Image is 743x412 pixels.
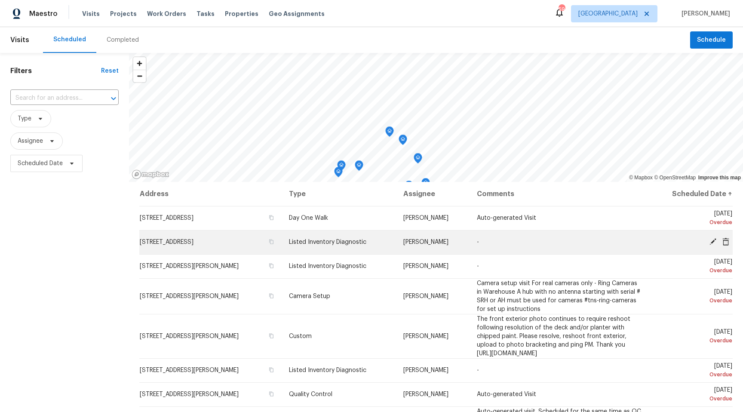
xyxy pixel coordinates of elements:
a: Improve this map [698,175,741,181]
button: Copy Address [267,214,275,221]
span: Visits [10,31,29,49]
span: [DATE] [655,329,732,345]
div: 59 [559,5,565,14]
div: Map marker [385,126,394,140]
span: Custom [289,333,312,339]
span: [PERSON_NAME] [403,215,448,221]
span: Cancel [719,238,732,246]
div: Overdue [655,266,732,275]
span: [PERSON_NAME] [403,293,448,299]
div: Map marker [421,178,430,191]
span: [DATE] [655,289,732,305]
span: Day One Walk [289,215,328,221]
span: [DATE] [655,259,732,275]
span: Maestro [29,9,58,18]
span: Assignee [18,137,43,145]
button: Schedule [690,31,733,49]
span: Type [18,114,31,123]
h1: Filters [10,67,101,75]
th: Type [282,182,396,206]
div: Reset [101,67,119,75]
div: Overdue [655,336,732,345]
div: Overdue [655,296,732,305]
span: Work Orders [147,9,186,18]
span: [STREET_ADDRESS][PERSON_NAME] [140,391,239,397]
div: Map marker [414,153,422,166]
button: Copy Address [267,292,275,300]
div: Scheduled [53,35,86,44]
span: [PERSON_NAME] [403,391,448,397]
span: [STREET_ADDRESS] [140,215,193,221]
span: Scheduled Date [18,159,63,168]
th: Address [139,182,282,206]
span: Geo Assignments [269,9,325,18]
button: Zoom in [133,57,146,70]
span: [PERSON_NAME] [403,367,448,373]
span: Listed Inventory Diagnostic [289,239,366,245]
span: - [477,367,479,373]
div: Map marker [399,135,407,148]
span: Quality Control [289,391,332,397]
span: [PERSON_NAME] [403,333,448,339]
span: [DATE] [655,363,732,379]
input: Search for an address... [10,92,95,105]
span: [STREET_ADDRESS][PERSON_NAME] [140,333,239,339]
span: [GEOGRAPHIC_DATA] [578,9,638,18]
span: [PERSON_NAME] [403,263,448,269]
div: Map marker [355,160,363,174]
span: Visits [82,9,100,18]
span: Listed Inventory Diagnostic [289,263,366,269]
div: Map marker [337,160,346,174]
span: [PERSON_NAME] [403,239,448,245]
span: The front exterior photo continues to require reshoot following resolution of the deck and/or pla... [477,316,630,357]
span: [STREET_ADDRESS][PERSON_NAME] [140,293,239,299]
div: Overdue [655,370,732,379]
button: Copy Address [267,366,275,374]
span: Camera setup visit For real cameras only - Ring Cameras in Warehouse A hub with no antenna starti... [477,280,640,312]
span: Properties [225,9,258,18]
canvas: Map [129,53,743,182]
span: Projects [110,9,137,18]
th: Scheduled Date ↑ [648,182,733,206]
div: Overdue [655,394,732,403]
button: Zoom out [133,70,146,82]
span: [DATE] [655,387,732,403]
div: Map marker [405,181,413,194]
span: Listed Inventory Diagnostic [289,367,366,373]
button: Copy Address [267,238,275,246]
span: [STREET_ADDRESS][PERSON_NAME] [140,263,239,269]
span: Schedule [697,35,726,46]
div: Completed [107,36,139,44]
span: [STREET_ADDRESS][PERSON_NAME] [140,367,239,373]
span: [PERSON_NAME] [678,9,730,18]
th: Assignee [396,182,470,206]
a: Mapbox homepage [132,169,169,179]
button: Copy Address [267,332,275,340]
div: Map marker [334,167,343,180]
button: Copy Address [267,390,275,398]
span: Camera Setup [289,293,330,299]
span: - [477,239,479,245]
th: Comments [470,182,648,206]
button: Open [107,92,120,105]
button: Copy Address [267,262,275,270]
span: [STREET_ADDRESS] [140,239,193,245]
span: Edit [706,238,719,246]
div: Overdue [655,218,732,227]
span: Auto-generated Visit [477,391,536,397]
span: Tasks [196,11,215,17]
span: Auto-generated Visit [477,215,536,221]
span: [DATE] [655,211,732,227]
a: Mapbox [629,175,653,181]
a: OpenStreetMap [654,175,696,181]
span: - [477,263,479,269]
